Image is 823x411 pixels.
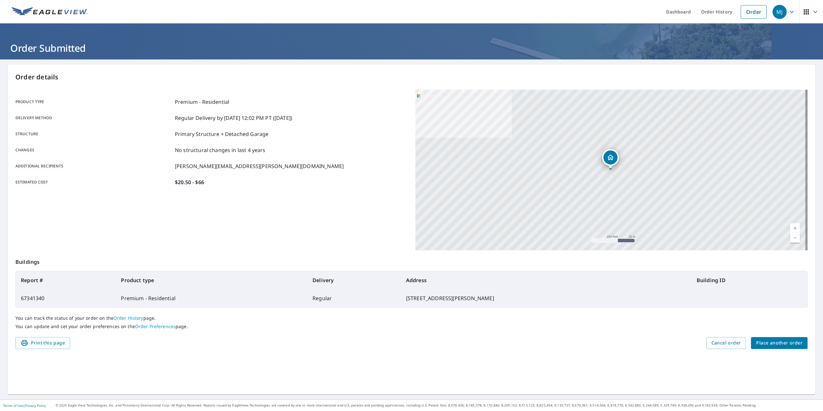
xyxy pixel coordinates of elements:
[602,149,619,169] div: Dropped pin, building 1, Residential property, 22 Wendell Ln Staunton, VA 24401
[56,403,820,408] p: © 2025 Eagle View Technologies, Inc. and Pictometry International Corp. All Rights Reserved. Repo...
[401,271,692,289] th: Address
[15,337,70,349] button: Print this page
[175,178,204,186] p: $20.50 - $66
[116,271,307,289] th: Product type
[711,339,741,347] span: Cancel order
[8,41,815,55] h1: Order Submitted
[307,271,401,289] th: Delivery
[3,404,46,407] p: |
[15,315,808,321] p: You can track the status of your order on the page.
[175,162,344,170] p: [PERSON_NAME][EMAIL_ADDRESS][PERSON_NAME][DOMAIN_NAME]
[135,323,176,329] a: Order Preferences
[773,5,787,19] div: MJ
[15,178,172,186] p: Estimated cost
[15,114,172,122] p: Delivery method
[15,98,172,106] p: Product type
[25,403,46,408] a: Privacy Policy
[15,130,172,138] p: Structure
[175,146,266,154] p: No structural changes in last 4 years
[12,7,87,17] img: EV Logo
[15,324,808,329] p: You can update and set your order preferences on the page.
[113,315,143,321] a: Order History
[3,403,23,408] a: Terms of Use
[116,289,307,307] td: Premium - Residential
[175,114,292,122] p: Regular Delivery by [DATE] 12:02 PM PT ([DATE])
[307,289,401,307] td: Regular
[692,271,807,289] th: Building ID
[790,223,800,233] a: Current Level 17, Zoom In
[15,146,172,154] p: Changes
[756,339,802,347] span: Place another order
[16,289,116,307] td: 67341340
[741,5,767,19] a: Order
[21,339,65,347] span: Print this page
[401,289,692,307] td: [STREET_ADDRESS][PERSON_NAME]
[175,98,229,106] p: Premium - Residential
[15,162,172,170] p: Additional recipients
[175,130,268,138] p: Primary Structure + Detached Garage
[706,337,746,349] button: Cancel order
[16,271,116,289] th: Report #
[15,250,808,271] p: Buildings
[15,72,808,82] p: Order details
[790,233,800,243] a: Current Level 17, Zoom Out
[751,337,808,349] button: Place another order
